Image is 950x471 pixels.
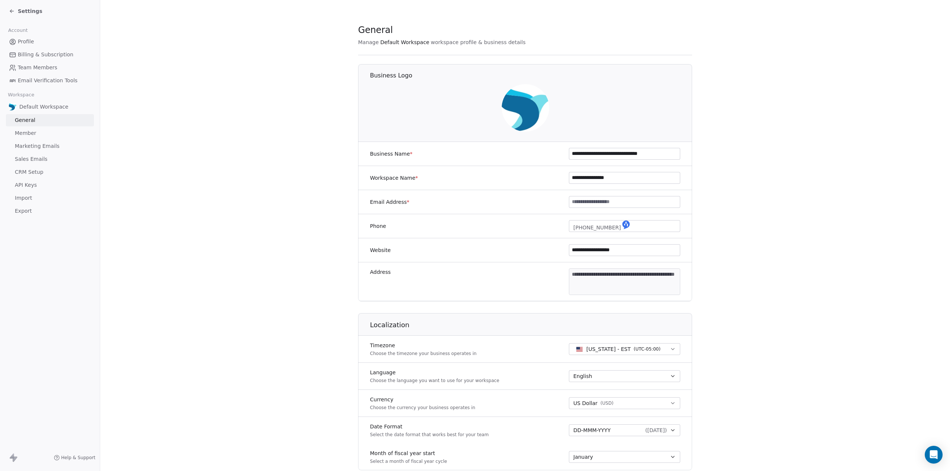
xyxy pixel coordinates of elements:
[6,127,94,139] a: Member
[370,450,447,457] label: Month of fiscal year start
[431,39,526,46] span: workspace profile & business details
[18,77,78,84] span: Email Verification Tools
[370,268,391,276] label: Address
[18,64,57,72] span: Team Members
[6,49,94,61] a: Billing & Subscription
[925,446,943,464] div: Open Intercom Messenger
[15,207,32,215] span: Export
[370,378,499,384] p: Choose the language you want to use for your workspace
[358,39,379,46] span: Manage
[18,51,73,59] span: Billing & Subscription
[569,343,680,355] button: [US_STATE] - EST(UTC-05:00)
[18,7,42,15] span: Settings
[61,455,95,461] span: Help & Support
[502,84,549,132] img: Favicon.jpg
[370,321,692,329] h1: Localization
[370,396,475,403] label: Currency
[15,142,59,150] span: Marketing Emails
[9,103,16,110] img: Favicon.jpg
[54,455,95,461] a: Help & Support
[370,150,413,157] label: Business Name
[370,369,499,376] label: Language
[370,458,447,464] p: Select a month of fiscal year cycle
[6,140,94,152] a: Marketing Emails
[370,423,489,430] label: Date Format
[370,222,386,230] label: Phone
[6,205,94,217] a: Export
[569,220,680,232] button: [PHONE_NUMBER]
[18,38,34,46] span: Profile
[370,174,418,182] label: Workspace Name
[6,153,94,165] a: Sales Emails
[9,7,42,15] a: Settings
[370,198,409,206] label: Email Address
[645,427,667,434] span: ( [DATE] )
[370,246,391,254] label: Website
[586,345,631,353] span: [US_STATE] - EST
[5,25,31,36] span: Account
[6,74,94,87] a: Email Verification Tools
[370,405,475,411] p: Choose the currency your business operates in
[15,168,43,176] span: CRM Setup
[370,342,476,349] label: Timezone
[370,351,476,356] p: Choose the timezone your business operates in
[573,453,593,461] span: January
[5,89,37,100] span: Workspace
[15,129,36,137] span: Member
[15,194,32,202] span: Import
[358,24,393,36] span: General
[6,114,94,126] a: General
[6,36,94,48] a: Profile
[6,166,94,178] a: CRM Setup
[370,72,692,80] h1: Business Logo
[6,179,94,191] a: API Keys
[6,62,94,74] a: Team Members
[573,427,610,434] span: DD-MMM-YYYY
[15,116,35,124] span: General
[600,400,613,406] span: ( USD )
[15,155,47,163] span: Sales Emails
[634,346,661,352] span: ( UTC-05:00 )
[370,432,489,438] p: Select the date format that works best for your team
[6,192,94,204] a: Import
[573,220,631,232] span: [PHONE_NUMBER]
[573,372,592,380] span: English
[569,397,680,409] button: US Dollar(USD)
[15,181,37,189] span: API Keys
[380,39,429,46] span: Default Workspace
[573,399,597,407] span: US Dollar
[19,103,68,110] span: Default Workspace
